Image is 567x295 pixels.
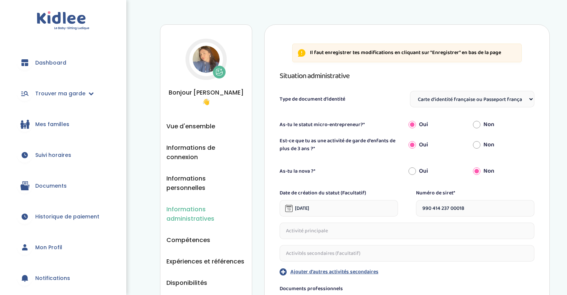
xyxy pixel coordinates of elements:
[35,151,71,159] span: Suivi horaires
[290,268,378,276] p: Ajouter d'autres activités secondaires
[11,80,115,107] a: Trouver ma garde
[416,200,534,217] input: Siret
[280,95,345,103] label: Type de document d'identité
[35,213,99,221] span: Historique de paiement
[483,140,494,149] label: Non
[166,122,215,131] button: Vue d'ensemble
[35,90,85,98] span: Trouver ma garde
[166,143,246,162] button: Informations de connexion
[193,46,220,73] img: Avatar
[419,120,428,129] label: Oui
[11,49,115,76] a: Dashboard
[280,223,535,239] input: Activité principale
[11,172,115,199] a: Documents
[37,11,90,30] img: logo.svg
[11,265,115,292] a: Notifications
[166,205,246,223] button: Informations administratives
[166,278,207,287] button: Disponibilités
[483,167,494,176] label: Non
[280,70,535,82] h3: Situation administrative
[166,174,246,193] button: Informations personnelles
[280,200,398,217] input: Date
[280,121,405,129] label: As-tu le statut micro-entrepreneur?*
[280,245,535,262] input: Activités secondaires (facultatif)
[416,189,534,197] label: Numéro de siret*
[11,234,115,261] a: Mon Profil
[166,235,210,245] button: Compétences
[166,88,246,107] span: Bonjour [PERSON_NAME] 👋
[419,140,428,149] label: Oui
[11,141,115,169] a: Suivi horaires
[280,285,535,293] label: Documents professionnels
[11,111,115,138] a: Mes familles
[310,49,501,57] p: Il faut enregistrer tes modifications en cliquant sur "Enregistrer" en bas de la page
[35,182,67,190] span: Documents
[11,203,115,230] a: Historique de paiement
[35,244,62,251] span: Mon Profil
[280,268,535,276] button: Ajouter d'autres activités secondaires
[280,189,398,197] label: Date de création du statut (Facultatif)
[35,120,69,128] span: Mes familles
[35,274,70,282] span: Notifications
[483,120,494,129] label: Non
[419,167,428,176] label: Oui
[280,137,405,153] label: Est-ce que tu as une activité de garde d'enfants de plus de 3 ans ?*
[166,257,244,266] button: Expériences et références
[35,59,66,67] span: Dashboard
[280,167,405,175] label: As-tu la nova ?*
